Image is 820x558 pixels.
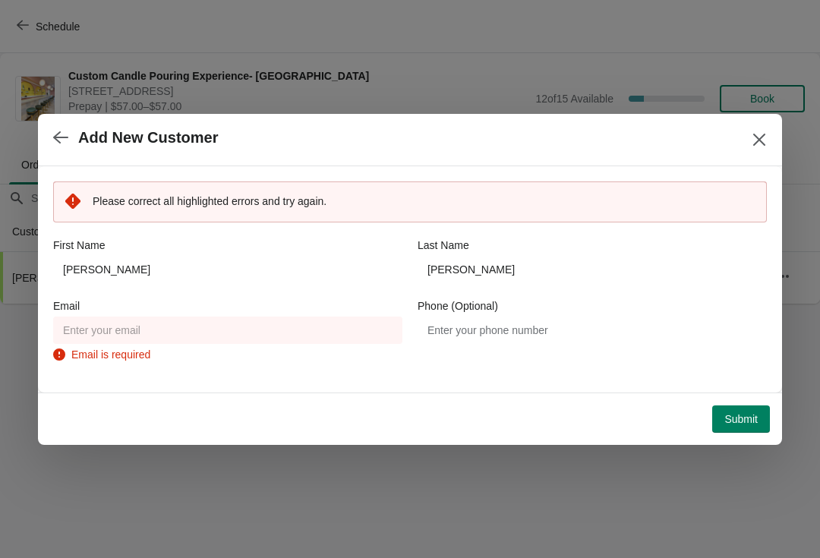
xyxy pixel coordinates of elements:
[53,256,402,283] input: John
[724,413,758,425] span: Submit
[53,238,105,253] label: First Name
[746,126,773,153] button: Close
[418,317,767,344] input: Enter your phone number
[418,298,498,314] label: Phone (Optional)
[53,298,80,314] label: Email
[418,256,767,283] input: Smith
[93,194,755,209] p: Please correct all highlighted errors and try again.
[53,347,402,362] div: Email is required
[712,405,770,433] button: Submit
[53,317,402,344] input: Enter your email
[78,129,218,147] h2: Add New Customer
[418,238,469,253] label: Last Name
